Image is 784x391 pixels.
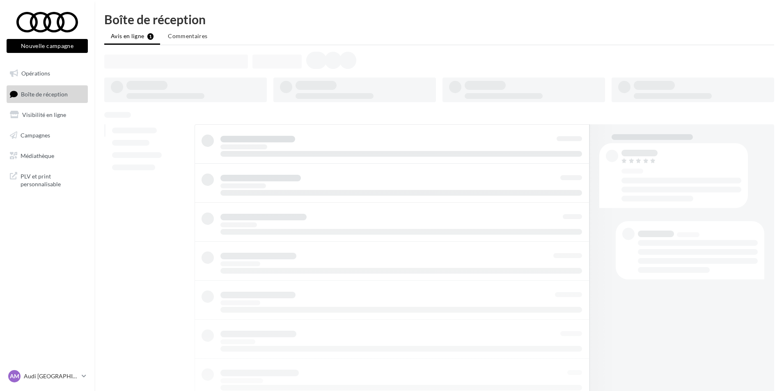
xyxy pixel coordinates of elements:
[5,167,89,192] a: PLV et print personnalisable
[21,70,50,77] span: Opérations
[168,32,207,39] span: Commentaires
[7,39,88,53] button: Nouvelle campagne
[21,90,68,97] span: Boîte de réception
[5,127,89,144] a: Campagnes
[5,85,89,103] a: Boîte de réception
[5,106,89,123] a: Visibilité en ligne
[5,147,89,165] a: Médiathèque
[21,171,85,188] span: PLV et print personnalisable
[21,152,54,159] span: Médiathèque
[10,372,19,380] span: AM
[22,111,66,118] span: Visibilité en ligne
[5,65,89,82] a: Opérations
[24,372,78,380] p: Audi [GEOGRAPHIC_DATA]
[21,132,50,139] span: Campagnes
[7,368,88,384] a: AM Audi [GEOGRAPHIC_DATA]
[104,13,774,25] div: Boîte de réception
